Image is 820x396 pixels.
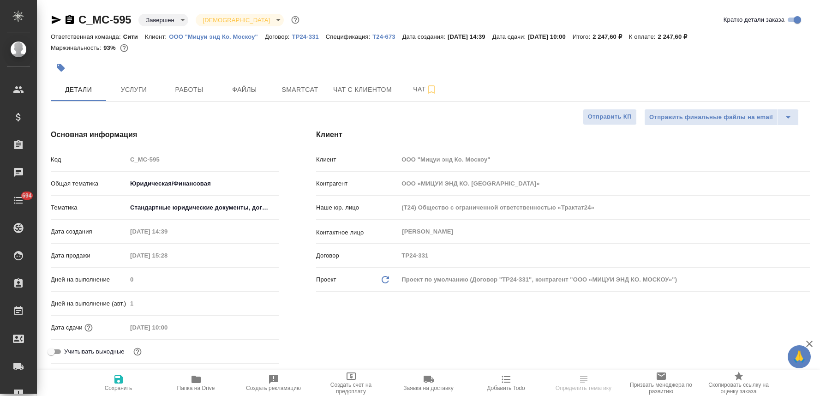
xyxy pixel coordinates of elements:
[167,84,211,96] span: Работы
[64,14,75,25] button: Скопировать ссылку
[333,84,392,96] span: Чат с клиентом
[51,129,279,140] h4: Основная информация
[289,14,301,26] button: Доп статусы указывают на важность/срочность заказа
[17,191,37,200] span: 694
[138,14,188,26] div: Завершен
[658,33,694,40] p: 2 247,60 ₽
[2,189,35,212] a: 694
[706,382,772,395] span: Скопировать ссылку на оценку заказа
[398,177,810,190] input: Пустое поле
[573,33,593,40] p: Итого:
[312,370,390,396] button: Создать счет на предоплату
[51,33,123,40] p: Ответственная команда:
[103,44,118,51] p: 93%
[644,109,778,126] button: Отправить финальные файлы на email
[545,370,622,396] button: Определить тематику
[316,179,398,188] p: Контрагент
[51,203,127,212] p: Тематика
[56,84,101,96] span: Детали
[398,272,810,288] div: Проект по умолчанию (Договор "TP24-331", контрагент "ООО «МИЦУИ ЭНД КО. МОСКОУ»")
[316,155,398,164] p: Клиент
[403,84,447,95] span: Чат
[51,155,127,164] p: Код
[143,16,177,24] button: Завершен
[127,225,208,238] input: Пустое поле
[788,345,811,368] button: 🙏
[326,33,372,40] p: Спецификация:
[51,14,62,25] button: Скопировать ссылку для ЯМессенджера
[177,385,215,391] span: Папка на Drive
[316,275,336,284] p: Проект
[127,273,279,286] input: Пустое поле
[398,249,810,262] input: Пустое поле
[51,323,83,332] p: Дата сдачи
[64,347,125,356] span: Учитывать выходные
[127,321,208,334] input: Пустое поле
[222,84,267,96] span: Файлы
[51,44,103,51] p: Маржинальность:
[448,33,492,40] p: [DATE] 14:39
[145,33,169,40] p: Клиент:
[127,153,279,166] input: Пустое поле
[403,385,453,391] span: Заявка на доставку
[791,347,807,366] span: 🙏
[426,84,437,95] svg: Подписаться
[629,33,658,40] p: К оплате:
[105,385,132,391] span: Сохранить
[316,251,398,260] p: Договор
[467,370,545,396] button: Добавить Todo
[628,382,694,395] span: Призвать менеджера по развитию
[372,32,402,40] a: T24-673
[402,33,448,40] p: Дата создания:
[724,15,784,24] span: Кратко детали заказа
[316,129,810,140] h4: Клиент
[246,385,301,391] span: Создать рекламацию
[390,370,467,396] button: Заявка на доставку
[169,32,265,40] a: ООО "Мицуи энд Ко. Москоу"
[622,370,700,396] button: Призвать менеджера по развитию
[132,346,144,358] button: Выбери, если сб и вс нужно считать рабочими днями для выполнения заказа.
[127,297,279,310] input: Пустое поле
[316,203,398,212] p: Наше юр. лицо
[492,33,528,40] p: Дата сдачи:
[278,84,322,96] span: Smartcat
[265,33,292,40] p: Договор:
[51,251,127,260] p: Дата продажи
[644,109,799,126] div: split button
[588,112,632,122] span: Отправить КП
[127,176,279,192] div: Юридическая/Финансовая
[157,370,235,396] button: Папка на Drive
[292,33,326,40] p: TP24-331
[118,42,130,54] button: 137.20 RUB;
[593,33,629,40] p: 2 247,60 ₽
[583,109,637,125] button: Отправить КП
[51,299,127,308] p: Дней на выполнение (авт.)
[127,200,279,216] div: Стандартные юридические документы, договоры, уставы
[112,84,156,96] span: Услуги
[51,58,71,78] button: Добавить тэг
[398,153,810,166] input: Пустое поле
[398,201,810,214] input: Пустое поле
[200,16,273,24] button: [DEMOGRAPHIC_DATA]
[487,385,525,391] span: Добавить Todo
[316,228,398,237] p: Контактное лицо
[556,385,611,391] span: Определить тематику
[78,13,131,26] a: C_MC-595
[51,179,127,188] p: Общая тематика
[528,33,573,40] p: [DATE] 10:00
[372,33,402,40] p: T24-673
[235,370,312,396] button: Создать рекламацию
[83,322,95,334] button: Если добавить услуги и заполнить их объемом, то дата рассчитается автоматически
[196,14,284,26] div: Завершен
[127,249,208,262] input: Пустое поле
[51,227,127,236] p: Дата создания
[292,32,326,40] a: TP24-331
[649,112,773,123] span: Отправить финальные файлы на email
[123,33,145,40] p: Сити
[51,275,127,284] p: Дней на выполнение
[169,33,265,40] p: ООО "Мицуи энд Ко. Москоу"
[318,382,384,395] span: Создать счет на предоплату
[80,370,157,396] button: Сохранить
[700,370,778,396] button: Скопировать ссылку на оценку заказа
